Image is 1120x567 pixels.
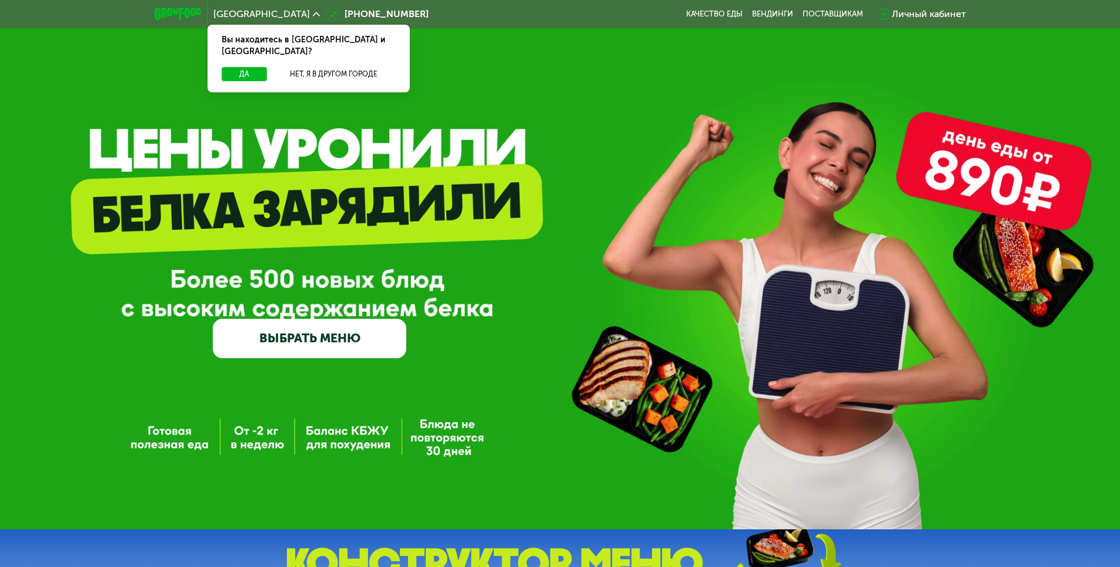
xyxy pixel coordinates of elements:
[686,9,743,19] a: Качество еды
[892,7,966,21] div: Личный кабинет
[213,319,406,358] a: ВЫБРАТЬ МЕНЮ
[752,9,793,19] a: Вендинги
[803,9,863,19] div: поставщикам
[208,25,410,67] div: Вы находитесь в [GEOGRAPHIC_DATA] и [GEOGRAPHIC_DATA]?
[326,7,429,21] a: [PHONE_NUMBER]
[213,9,310,19] span: [GEOGRAPHIC_DATA]
[222,67,267,81] button: Да
[272,67,396,81] button: Нет, я в другом городе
